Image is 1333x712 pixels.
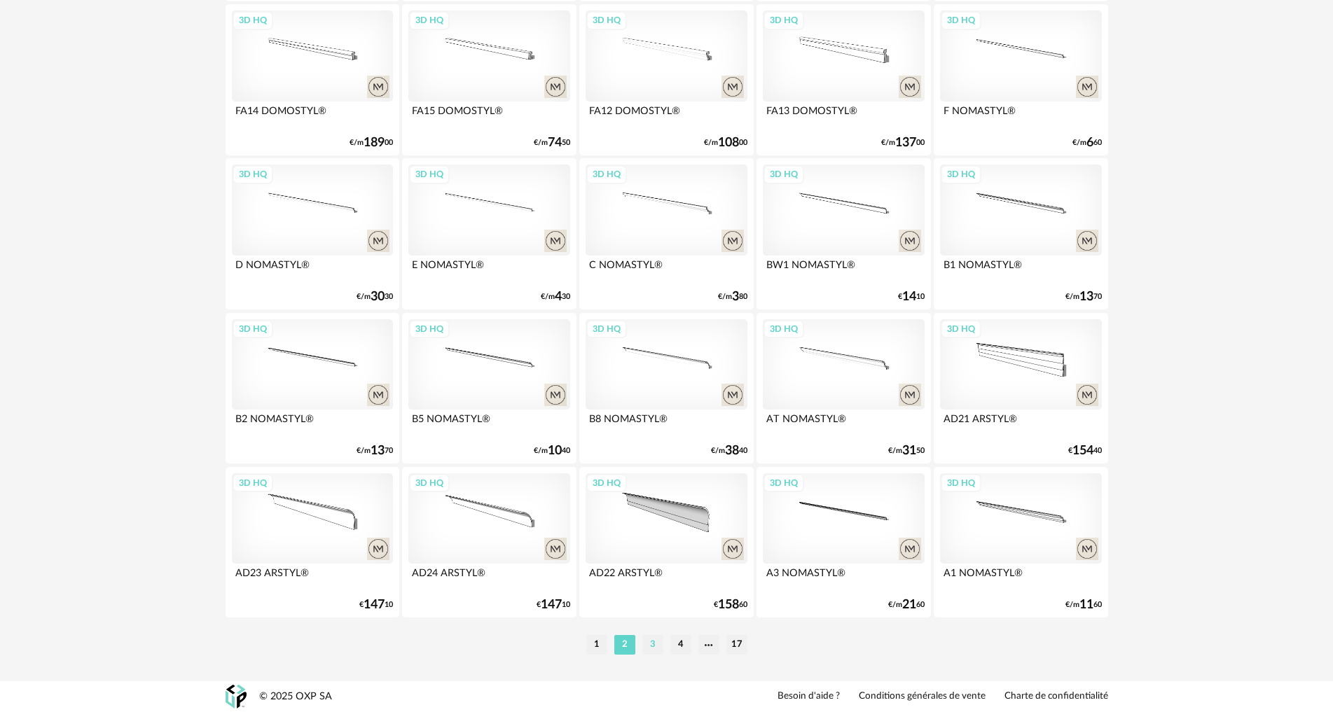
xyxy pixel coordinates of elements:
div: D NOMASTYL® [232,256,393,284]
span: 38 [725,446,739,456]
div: 3D HQ [941,11,981,29]
div: €/m 30 [357,292,393,302]
div: € 10 [537,600,570,610]
div: €/m 60 [1065,600,1102,610]
span: 74 [548,138,562,148]
a: 3D HQ F NOMASTYL® €/m660 [934,4,1107,155]
div: €/m 00 [881,138,925,148]
span: 108 [718,138,739,148]
div: 3D HQ [233,320,273,338]
div: AD23 ARSTYL® [232,564,393,592]
span: 137 [895,138,916,148]
span: 10 [548,446,562,456]
div: 3D HQ [586,165,627,183]
a: 3D HQ C NOMASTYL® €/m380 [579,158,753,309]
span: 21 [902,600,916,610]
a: 3D HQ B2 NOMASTYL® €/m1370 [226,313,399,464]
div: 3D HQ [941,165,981,183]
div: 3D HQ [586,11,627,29]
div: 3D HQ [764,165,804,183]
div: € 10 [359,600,393,610]
div: 3D HQ [764,474,804,492]
span: 31 [902,446,916,456]
li: 17 [726,635,747,655]
div: 3D HQ [941,474,981,492]
span: 13 [1079,292,1093,302]
span: 6 [1086,138,1093,148]
div: B1 NOMASTYL® [940,256,1101,284]
span: 14 [902,292,916,302]
li: 2 [614,635,635,655]
div: € 10 [898,292,925,302]
div: 3D HQ [764,11,804,29]
div: B8 NOMASTYL® [586,410,747,438]
div: C NOMASTYL® [586,256,747,284]
a: 3D HQ E NOMASTYL® €/m430 [402,158,576,309]
div: FA13 DOMOSTYL® [763,102,924,130]
a: 3D HQ AD23 ARSTYL® €14710 [226,467,399,618]
a: 3D HQ D NOMASTYL® €/m3030 [226,158,399,309]
div: AD22 ARSTYL® [586,564,747,592]
a: Besoin d'aide ? [778,690,840,703]
div: €/m 70 [1065,292,1102,302]
span: 30 [371,292,385,302]
img: OXP [226,685,247,709]
span: 3 [732,292,739,302]
a: 3D HQ FA13 DOMOSTYL® €/m13700 [757,4,930,155]
li: 3 [642,635,663,655]
div: 3D HQ [233,165,273,183]
span: 13 [371,446,385,456]
li: 1 [586,635,607,655]
div: FA14 DOMOSTYL® [232,102,393,130]
a: 3D HQ AD22 ARSTYL® €15860 [579,467,753,618]
span: 154 [1072,446,1093,456]
div: AT NOMASTYL® [763,410,924,438]
div: 3D HQ [764,320,804,338]
div: 3D HQ [941,320,981,338]
span: 4 [555,292,562,302]
a: 3D HQ BW1 NOMASTYL® €1410 [757,158,930,309]
span: 158 [718,600,739,610]
div: €/m 30 [541,292,570,302]
div: 3D HQ [409,165,450,183]
div: 3D HQ [409,11,450,29]
a: 3D HQ AD21 ARSTYL® €15440 [934,313,1107,464]
a: 3D HQ AD24 ARSTYL® €14710 [402,467,576,618]
div: 3D HQ [409,320,450,338]
span: 147 [364,600,385,610]
div: €/m 70 [357,446,393,456]
div: €/m 50 [888,446,925,456]
div: A1 NOMASTYL® [940,564,1101,592]
div: FA15 DOMOSTYL® [408,102,569,130]
span: 11 [1079,600,1093,610]
a: 3D HQ FA14 DOMOSTYL® €/m18900 [226,4,399,155]
div: B2 NOMASTYL® [232,410,393,438]
a: 3D HQ B1 NOMASTYL® €/m1370 [934,158,1107,309]
a: 3D HQ A3 NOMASTYL® €/m2160 [757,467,930,618]
div: 3D HQ [233,474,273,492]
div: BW1 NOMASTYL® [763,256,924,284]
div: € 60 [714,600,747,610]
div: €/m 00 [350,138,393,148]
div: €/m 50 [534,138,570,148]
div: €/m 60 [1072,138,1102,148]
div: FA12 DOMOSTYL® [586,102,747,130]
div: 3D HQ [233,11,273,29]
div: 3D HQ [586,320,627,338]
a: 3D HQ FA15 DOMOSTYL® €/m7450 [402,4,576,155]
div: A3 NOMASTYL® [763,564,924,592]
a: 3D HQ A1 NOMASTYL® €/m1160 [934,467,1107,618]
a: 3D HQ B5 NOMASTYL® €/m1040 [402,313,576,464]
span: 147 [541,600,562,610]
div: €/m 40 [534,446,570,456]
div: €/m 60 [888,600,925,610]
li: 4 [670,635,691,655]
div: F NOMASTYL® [940,102,1101,130]
div: €/m 80 [718,292,747,302]
span: 189 [364,138,385,148]
div: € 40 [1068,446,1102,456]
a: 3D HQ AT NOMASTYL® €/m3150 [757,313,930,464]
a: Charte de confidentialité [1004,690,1108,703]
div: €/m 40 [711,446,747,456]
div: B5 NOMASTYL® [408,410,569,438]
